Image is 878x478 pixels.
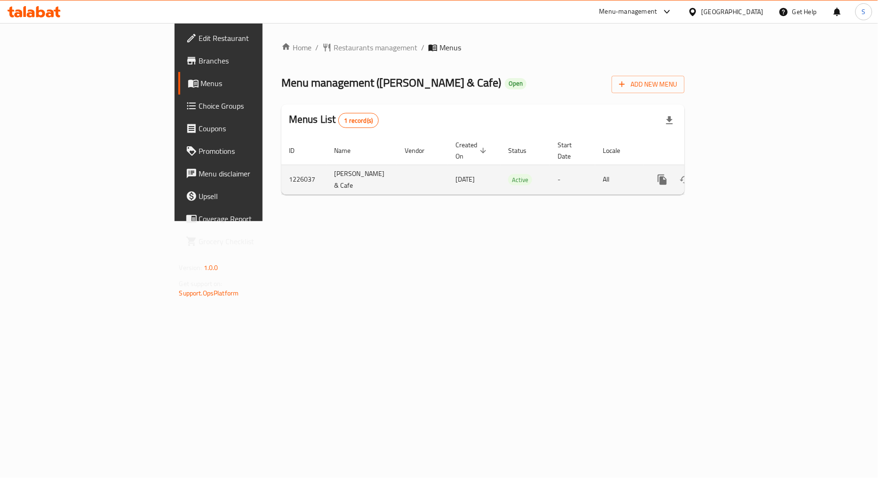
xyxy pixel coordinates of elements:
[199,123,314,134] span: Coupons
[178,95,321,117] a: Choice Groups
[508,175,532,185] span: Active
[439,42,461,53] span: Menus
[281,136,749,195] table: enhanced table
[178,49,321,72] a: Branches
[558,139,584,162] span: Start Date
[505,78,527,89] div: Open
[199,168,314,179] span: Menu disclaimer
[674,168,696,191] button: Change Status
[455,139,489,162] span: Created On
[338,113,379,128] div: Total records count
[178,207,321,230] a: Coverage Report
[334,42,417,53] span: Restaurants management
[862,7,866,17] span: S
[178,72,321,95] a: Menus
[199,100,314,112] span: Choice Groups
[178,185,321,207] a: Upsell
[178,140,321,162] a: Promotions
[179,262,202,274] span: Version:
[550,165,595,194] td: -
[199,236,314,247] span: Grocery Checklist
[702,7,764,17] div: [GEOGRAPHIC_DATA]
[644,136,749,165] th: Actions
[178,117,321,140] a: Coupons
[421,42,424,53] li: /
[405,145,437,156] span: Vendor
[179,287,239,299] a: Support.OpsPlatform
[334,145,363,156] span: Name
[595,165,644,194] td: All
[178,27,321,49] a: Edit Restaurant
[455,173,475,185] span: [DATE]
[281,72,501,93] span: Menu management ( [PERSON_NAME] & Cafe )
[651,168,674,191] button: more
[599,6,657,17] div: Menu-management
[619,79,677,90] span: Add New Menu
[289,112,379,128] h2: Menus List
[179,278,223,290] span: Get support on:
[281,42,685,53] nav: breadcrumb
[612,76,685,93] button: Add New Menu
[199,55,314,66] span: Branches
[322,42,417,53] a: Restaurants management
[178,162,321,185] a: Menu disclaimer
[505,80,527,88] span: Open
[327,165,397,194] td: [PERSON_NAME] & Cafe
[199,145,314,157] span: Promotions
[339,116,379,125] span: 1 record(s)
[199,213,314,224] span: Coverage Report
[178,230,321,253] a: Grocery Checklist
[201,78,314,89] span: Menus
[289,145,307,156] span: ID
[199,32,314,44] span: Edit Restaurant
[603,145,632,156] span: Locale
[204,262,218,274] span: 1.0.0
[508,145,539,156] span: Status
[199,191,314,202] span: Upsell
